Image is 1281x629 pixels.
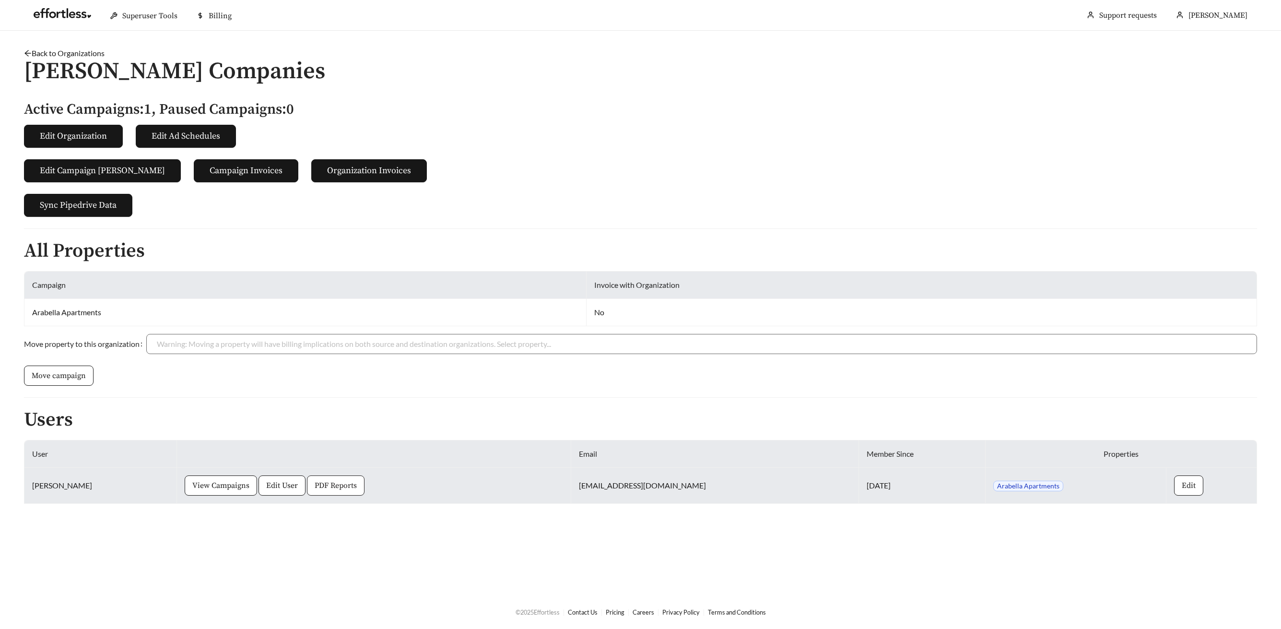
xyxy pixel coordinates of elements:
a: Contact Us [568,608,598,616]
span: Edit Ad Schedules [152,130,220,142]
h2: Users [24,409,1257,430]
th: Email [571,440,859,468]
span: Campaign Invoices [210,164,282,177]
h5: Active Campaigns: 1 , Paused Campaigns: 0 [24,102,1257,118]
span: Edit User [266,480,298,491]
td: [EMAIL_ADDRESS][DOMAIN_NAME] [571,468,859,504]
span: Sync Pipedrive Data [40,199,117,212]
th: Campaign [24,272,587,299]
th: Member Since [859,440,986,468]
h2: All Properties [24,240,1257,261]
span: © 2025 Effortless [516,608,560,616]
span: Edit Organization [40,130,107,142]
span: PDF Reports [315,480,357,491]
td: [PERSON_NAME] [24,468,177,504]
button: Edit Ad Schedules [136,125,236,148]
a: View Campaigns [185,480,257,489]
button: View Campaigns [185,475,257,496]
a: Pricing [606,608,624,616]
button: Organization Invoices [311,159,427,182]
span: Edit Campaign [PERSON_NAME] [40,164,165,177]
button: Edit [1174,475,1203,496]
span: Edit [1182,480,1196,491]
td: Arabella Apartments [24,299,587,326]
a: Terms and Conditions [708,608,766,616]
button: Edit Organization [24,125,123,148]
span: Superuser Tools [122,11,177,21]
h1: [PERSON_NAME] Companies [24,59,1257,84]
button: Move campaign [24,366,94,386]
th: Invoice with Organization [587,272,1257,299]
span: Arabella Apartments [993,481,1063,491]
label: Move property to this organization [24,334,146,354]
a: Edit User [259,480,306,489]
td: No [587,299,1257,326]
span: Move campaign [32,370,86,381]
span: View Campaigns [192,480,249,491]
button: Edit Campaign [PERSON_NAME] [24,159,181,182]
th: Properties [986,440,1257,468]
span: Organization Invoices [327,164,411,177]
a: Privacy Policy [662,608,700,616]
button: Edit User [259,475,306,496]
td: [DATE] [859,468,986,504]
input: Move property to this organization [157,334,1246,354]
span: arrow-left [24,49,32,57]
button: Campaign Invoices [194,159,298,182]
span: Billing [209,11,232,21]
a: arrow-leftBack to Organizations [24,48,105,58]
a: Careers [633,608,654,616]
th: User [24,440,177,468]
a: Support requests [1099,11,1157,20]
span: [PERSON_NAME] [1188,11,1247,20]
button: PDF Reports [307,475,364,496]
button: Sync Pipedrive Data [24,194,132,217]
